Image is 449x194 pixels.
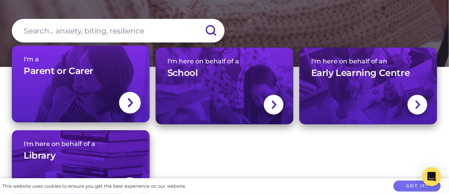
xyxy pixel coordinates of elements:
a: I'm here on behalf of anEarly Learning Centre [299,48,437,124]
span: I'm here on behalf of a [167,57,282,65]
img: svg+xml;base64,PHN2ZyBlbmFibGUtYmFja2dyb3VuZD0ibmV3IDAgMCAxNC44IDI1LjciIHZpZXdCb3g9IjAgMCAxNC44ID... [127,97,133,109]
img: svg+xml;base64,PHN2ZyBlbmFibGUtYmFja2dyb3VuZD0ibmV3IDAgMCAxNC44IDI1LjciIHZpZXdCb3g9IjAgMCAxNC44ID... [415,100,421,110]
a: I'm here on behalf of aSchool [156,48,293,124]
h3: Early Learning Centre [311,67,410,79]
span: I'm here on behalf of a [24,140,138,148]
input: Search... anxiety, biting, resilience [12,19,224,42]
h3: Library [24,150,55,162]
h3: School [167,67,198,79]
span: I'm here on behalf of an [311,57,425,65]
button: Got it! [393,181,441,192]
input: Submit [197,19,224,42]
span: I'm a [24,55,138,63]
div: This website uses cookies to ensure you get the best experience on our website. [2,182,186,190]
div: Open Intercom Messenger [422,167,441,186]
img: svg+xml;base64,PHN2ZyBlbmFibGUtYmFja2dyb3VuZD0ibmV3IDAgMCAxNC44IDI1LjciIHZpZXdCb3g9IjAgMCAxNC44ID... [271,100,277,110]
h3: Parent or Carer [24,65,93,77]
a: I'm aParent or Carer [12,46,150,122]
